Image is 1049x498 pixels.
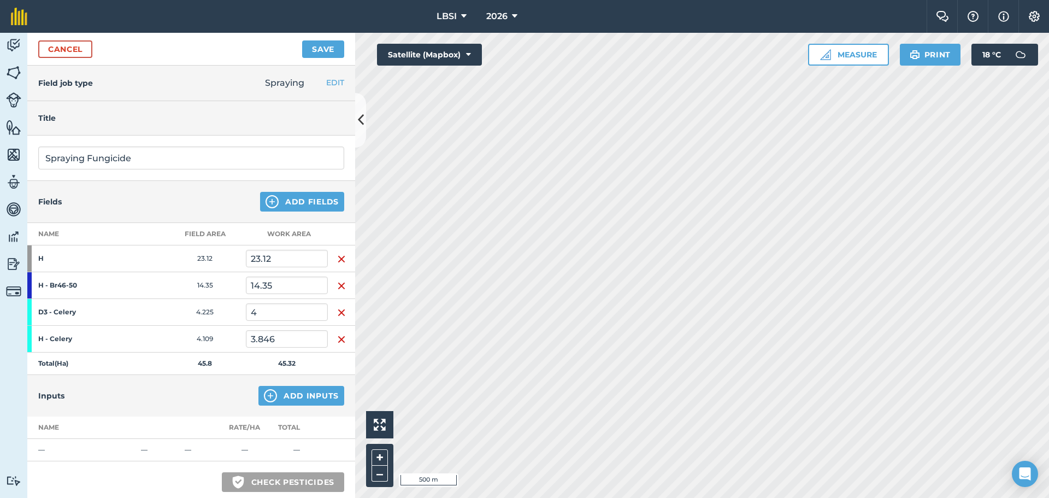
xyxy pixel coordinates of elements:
button: + [372,449,388,466]
img: svg+xml;base64,PD94bWwgdmVyc2lvbj0iMS4wIiBlbmNvZGluZz0idXRmLTgiPz4KPCEtLSBHZW5lcmF0b3I6IEFkb2JlIE... [6,174,21,190]
button: Save [302,40,344,58]
button: – [372,466,388,482]
th: Work area [246,223,328,245]
td: — [265,439,328,461]
img: svg+xml;base64,PHN2ZyB4bWxucz0iaHR0cDovL3d3dy53My5vcmcvMjAwMC9zdmciIHdpZHRoPSIxNCIgaGVpZ2h0PSIyNC... [264,389,277,402]
h4: Inputs [38,390,64,402]
img: svg+xml;base64,PD94bWwgdmVyc2lvbj0iMS4wIiBlbmNvZGluZz0idXRmLTgiPz4KPCEtLSBHZW5lcmF0b3I6IEFkb2JlIE... [1010,44,1032,66]
img: svg+xml;base64,PD94bWwgdmVyc2lvbj0iMS4wIiBlbmNvZGluZz0idXRmLTgiPz4KPCEtLSBHZW5lcmF0b3I6IEFkb2JlIE... [6,37,21,54]
strong: 45.32 [278,359,296,367]
strong: H - Br46-50 [38,281,123,290]
span: 2026 [486,10,508,23]
button: Check pesticides [222,472,344,492]
img: svg+xml;base64,PD94bWwgdmVyc2lvbj0iMS4wIiBlbmNvZGluZz0idXRmLTgiPz4KPCEtLSBHZW5lcmF0b3I6IEFkb2JlIE... [6,201,21,218]
img: svg+xml;base64,PHN2ZyB4bWxucz0iaHR0cDovL3d3dy53My5vcmcvMjAwMC9zdmciIHdpZHRoPSI1NiIgaGVpZ2h0PSI2MC... [6,147,21,163]
img: Four arrows, one pointing top left, one top right, one bottom right and the last bottom left [374,419,386,431]
button: Print [900,44,961,66]
button: EDIT [326,77,344,89]
strong: 45.8 [198,359,212,367]
th: Name [27,223,164,245]
a: Cancel [38,40,92,58]
button: Measure [808,44,889,66]
td: — [224,439,265,461]
img: svg+xml;base64,PD94bWwgdmVyc2lvbj0iMS4wIiBlbmNvZGluZz0idXRmLTgiPz4KPCEtLSBHZW5lcmF0b3I6IEFkb2JlIE... [6,256,21,272]
img: A cog icon [1028,11,1041,22]
td: 14.35 [164,272,246,299]
th: Total [265,417,328,439]
button: Add Inputs [258,386,344,406]
th: Rate/ Ha [224,417,265,439]
div: Open Intercom Messenger [1012,461,1038,487]
span: LBSI [437,10,457,23]
img: fieldmargin Logo [11,8,27,25]
img: A question mark icon [967,11,980,22]
td: 4.109 [164,326,246,353]
img: svg+xml;base64,PD94bWwgdmVyc2lvbj0iMS4wIiBlbmNvZGluZz0idXRmLTgiPz4KPCEtLSBHZW5lcmF0b3I6IEFkb2JlIE... [6,476,21,486]
img: svg+xml;base64,PD94bWwgdmVyc2lvbj0iMS4wIiBlbmNvZGluZz0idXRmLTgiPz4KPCEtLSBHZW5lcmF0b3I6IEFkb2JlIE... [6,92,21,108]
h4: Fields [38,196,62,208]
button: Add Fields [260,192,344,212]
img: svg+xml;base64,PHN2ZyB4bWxucz0iaHR0cDovL3d3dy53My5vcmcvMjAwMC9zdmciIHdpZHRoPSIxNiIgaGVpZ2h0PSIyNC... [337,306,346,319]
th: Field Area [164,223,246,245]
th: Name [27,417,137,439]
input: What needs doing? [38,147,344,169]
img: svg+xml;base64,PHN2ZyB4bWxucz0iaHR0cDovL3d3dy53My5vcmcvMjAwMC9zdmciIHdpZHRoPSIxNiIgaGVpZ2h0PSIyNC... [337,253,346,266]
strong: Total ( Ha ) [38,359,68,367]
td: — [180,439,224,461]
td: — [27,439,137,461]
strong: D3 - Celery [38,308,123,317]
img: svg+xml;base64,PHN2ZyB4bWxucz0iaHR0cDovL3d3dy53My5vcmcvMjAwMC9zdmciIHdpZHRoPSI1NiIgaGVpZ2h0PSI2MC... [6,119,21,136]
strong: H [38,254,123,263]
img: svg+xml;base64,PHN2ZyB4bWxucz0iaHR0cDovL3d3dy53My5vcmcvMjAwMC9zdmciIHdpZHRoPSIxNCIgaGVpZ2h0PSIyNC... [266,195,279,208]
img: svg+xml;base64,PHN2ZyB4bWxucz0iaHR0cDovL3d3dy53My5vcmcvMjAwMC9zdmciIHdpZHRoPSIxOSIgaGVpZ2h0PSIyNC... [910,48,920,61]
span: 18 ° C [982,44,1001,66]
button: 18 °C [971,44,1038,66]
img: svg+xml;base64,PHN2ZyB4bWxucz0iaHR0cDovL3d3dy53My5vcmcvMjAwMC9zdmciIHdpZHRoPSI1NiIgaGVpZ2h0PSI2MC... [6,65,21,81]
strong: H - Celery [38,335,123,343]
img: svg+xml;base64,PD94bWwgdmVyc2lvbj0iMS4wIiBlbmNvZGluZz0idXRmLTgiPz4KPCEtLSBHZW5lcmF0b3I6IEFkb2JlIE... [6,229,21,245]
button: Satellite (Mapbox) [377,44,482,66]
img: svg+xml;base64,PD94bWwgdmVyc2lvbj0iMS4wIiBlbmNvZGluZz0idXRmLTgiPz4KPCEtLSBHZW5lcmF0b3I6IEFkb2JlIE... [6,284,21,299]
h4: Title [38,112,344,124]
h4: Field job type [38,77,93,89]
img: Two speech bubbles overlapping with the left bubble in the forefront [936,11,949,22]
td: 4.225 [164,299,246,326]
td: — [137,439,180,461]
td: 23.12 [164,245,246,272]
span: Spraying [265,78,304,88]
img: Ruler icon [820,49,831,60]
img: svg+xml;base64,PHN2ZyB4bWxucz0iaHR0cDovL3d3dy53My5vcmcvMjAwMC9zdmciIHdpZHRoPSIxNyIgaGVpZ2h0PSIxNy... [998,10,1009,23]
img: svg+xml;base64,PHN2ZyB4bWxucz0iaHR0cDovL3d3dy53My5vcmcvMjAwMC9zdmciIHdpZHRoPSIxNiIgaGVpZ2h0PSIyNC... [337,333,346,346]
img: svg+xml;base64,PHN2ZyB4bWxucz0iaHR0cDovL3d3dy53My5vcmcvMjAwMC9zdmciIHdpZHRoPSIxNiIgaGVpZ2h0PSIyNC... [337,279,346,292]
